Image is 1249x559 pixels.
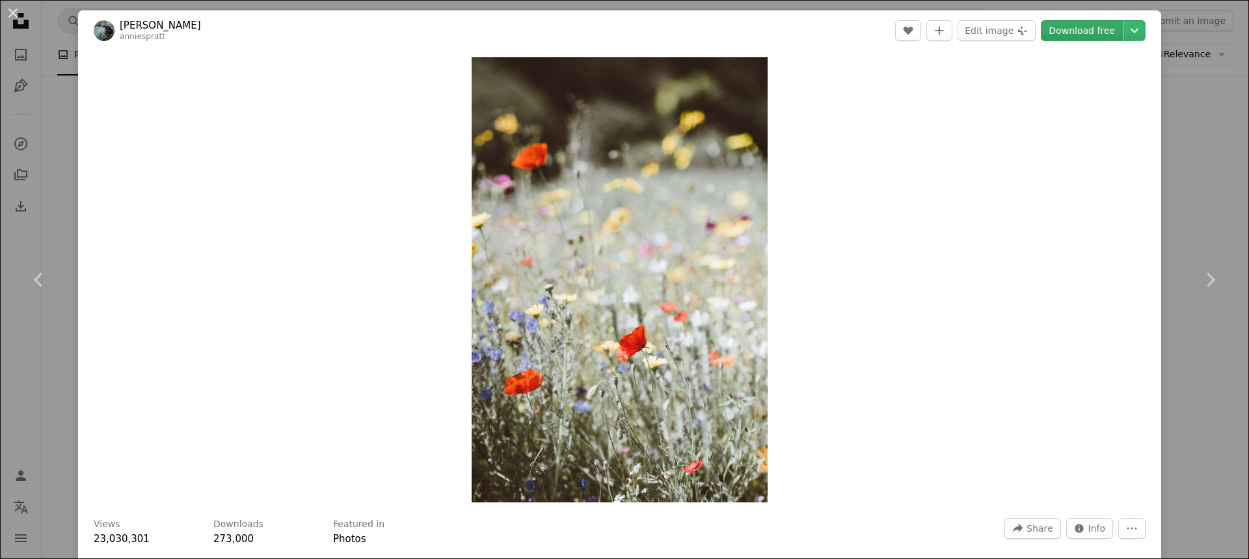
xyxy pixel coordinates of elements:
button: Choose download size [1123,20,1146,41]
button: Stats about this image [1066,518,1114,539]
a: Photos [333,533,366,545]
button: More Actions [1118,518,1146,539]
img: Go to Annie Spratt's profile [94,20,114,41]
a: anniespratt [120,32,165,41]
h3: Views [94,518,120,531]
img: selective focus photography of red petaled flower [472,57,768,502]
span: Share [1027,519,1053,538]
a: Next [1171,217,1249,342]
span: 273,000 [213,533,254,545]
span: 23,030,301 [94,533,150,545]
button: Share this image [1004,518,1060,539]
a: Download free [1041,20,1123,41]
h3: Featured in [333,518,384,531]
button: Zoom in on this image [472,57,768,502]
button: Edit image [958,20,1036,41]
button: Like [895,20,921,41]
span: Info [1088,519,1106,538]
h3: Downloads [213,518,263,531]
button: Add to Collection [926,20,952,41]
a: [PERSON_NAME] [120,19,201,32]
